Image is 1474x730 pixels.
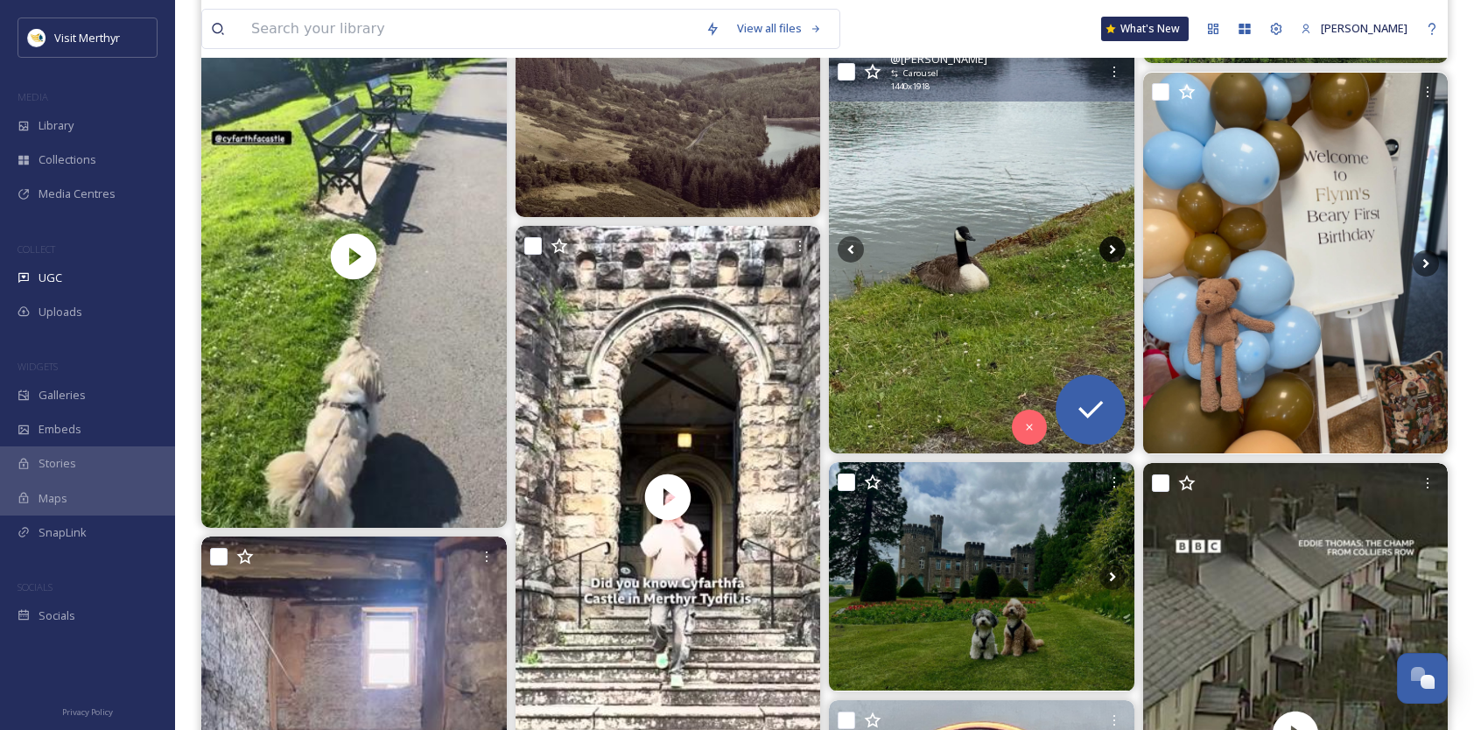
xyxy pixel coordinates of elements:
span: [PERSON_NAME] [1321,20,1407,36]
span: WIDGETS [18,360,58,373]
input: Search your library [242,10,697,48]
a: What's New [1101,17,1189,41]
span: SnapLink [39,524,87,541]
span: 1440 x 1918 [890,81,930,93]
img: Flynn’s ‘BEARY’ First Birthday 🧸🎈✨ #bearyfirstbirthday #firstbirthdayparty #softplayfun #softplay... [1143,73,1449,454]
img: Such a relaxing and peaceful place to come and clear the head with some amazing views, there’s no... [829,46,1134,453]
a: [PERSON_NAME] [1292,11,1416,46]
span: Socials [39,607,75,624]
span: COLLECT [18,242,55,256]
span: Maps [39,490,67,507]
span: Embeds [39,421,81,438]
span: Collections [39,151,96,168]
span: Privacy Policy [62,706,113,718]
span: SOCIALS [18,580,53,593]
span: Carousel [903,67,938,80]
span: Media Centres [39,186,116,202]
img: download.jpeg [28,29,46,46]
a: View all files [728,11,831,46]
span: UGC [39,270,62,286]
span: Galleries [39,387,86,404]
span: Stories [39,455,76,472]
span: MEDIA [18,90,48,103]
span: @ [PERSON_NAME] [890,51,987,67]
span: Uploads [39,304,82,320]
button: Open Chat [1397,653,1448,704]
span: Visit Merthyr [54,30,120,46]
a: Privacy Policy [62,700,113,721]
span: Library [39,117,74,134]
img: A little daytrip to Cyfartha Castle. Day trips with your dogs are always the best 🐾❤️🐾 #dogsofins... [829,462,1134,691]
